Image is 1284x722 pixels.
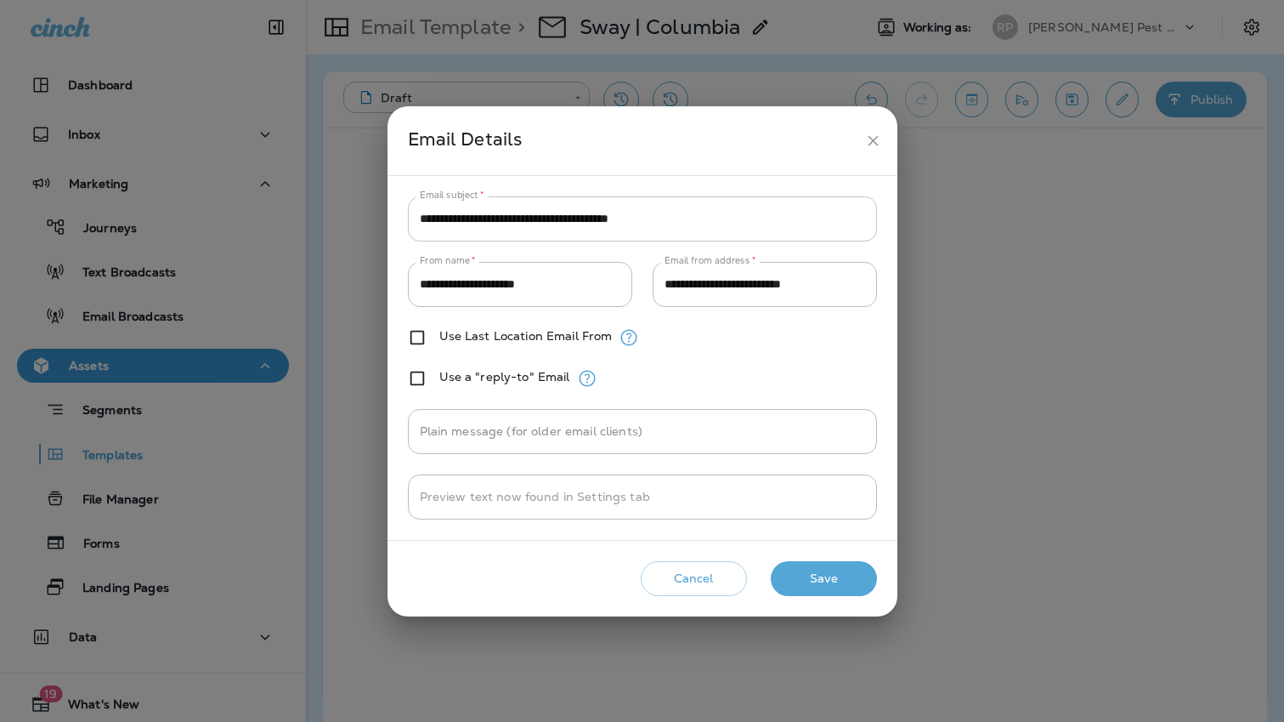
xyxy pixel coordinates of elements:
label: Email from address [665,254,755,267]
div: Email Details [408,125,857,156]
label: Use a "reply-to" Email [439,370,570,384]
label: Email subject [420,189,484,202]
button: Cancel [641,561,747,596]
label: Use Last Location Email From [439,329,613,343]
label: From name [420,254,476,267]
button: close [857,125,889,156]
button: Save [771,561,877,596]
